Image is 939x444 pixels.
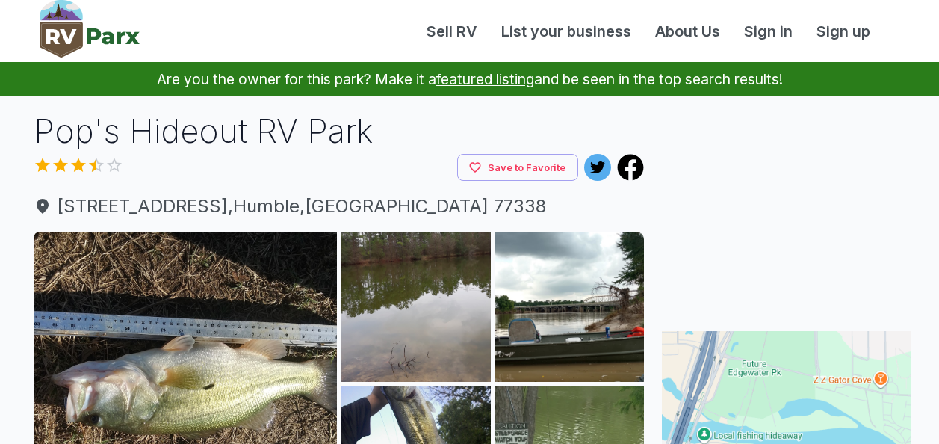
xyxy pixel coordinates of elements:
[341,232,491,382] img: AAcXr8qt8dGhy5o4GqZLxgqKiuV5RYqJ4y1ngVo-WErJMmAWa4yRbwSEf88iWKtezDTLYLjOGFSJTkV87g7uW27pMgXQewWeU...
[415,20,489,43] a: Sell RV
[643,20,732,43] a: About Us
[805,20,882,43] a: Sign up
[495,232,645,382] img: AAcXr8r63k2Bvs63QyU-4IYgCrTDxNd9H0M2elVu1-KVkS8gYc1z_LMIwhYQ9yIcLlUSXtnDts2__K4t9NLuLf_--VNKEqTmo...
[662,108,911,295] iframe: Advertisement
[489,20,643,43] a: List your business
[34,108,645,154] h1: Pop's Hideout RV Park
[457,154,578,182] button: Save to Favorite
[34,193,645,220] a: [STREET_ADDRESS],Humble,[GEOGRAPHIC_DATA] 77338
[436,70,534,88] a: featured listing
[34,193,645,220] span: [STREET_ADDRESS] , Humble , [GEOGRAPHIC_DATA] 77338
[18,62,921,96] p: Are you the owner for this park? Make it a and be seen in the top search results!
[732,20,805,43] a: Sign in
